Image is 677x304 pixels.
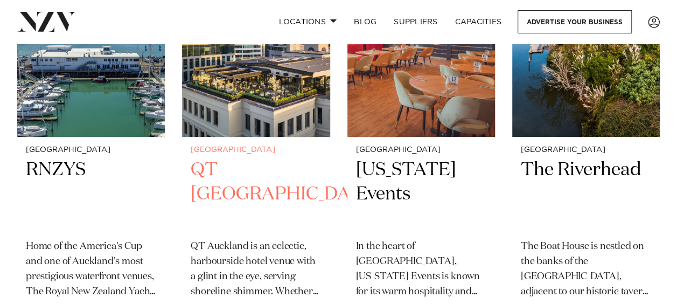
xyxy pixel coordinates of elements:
[356,239,486,300] p: In the heart of [GEOGRAPHIC_DATA], [US_STATE] Events is known for its warm hospitality and commun...
[26,146,156,154] small: [GEOGRAPHIC_DATA]
[26,239,156,300] p: Home of the America's Cup and one of Auckland's most prestigious waterfront venues, The Royal New...
[191,239,321,300] p: QT Auckland is an eclectic, harbourside hotel venue with a glint in the eye, serving shoreline sh...
[446,10,511,33] a: Capacities
[356,146,486,154] small: [GEOGRAPHIC_DATA]
[191,146,321,154] small: [GEOGRAPHIC_DATA]
[521,158,651,231] h2: The Riverhead
[521,146,651,154] small: [GEOGRAPHIC_DATA]
[17,12,76,31] img: nzv-logo.png
[521,239,651,300] p: The Boat House is nestled on the banks of the [GEOGRAPHIC_DATA], adjacent to our historic tavern ...
[191,158,321,231] h2: QT [GEOGRAPHIC_DATA]
[345,10,385,33] a: BLOG
[270,10,345,33] a: Locations
[26,158,156,231] h2: RNZYS
[385,10,446,33] a: SUPPLIERS
[518,10,632,33] a: Advertise your business
[356,158,486,231] h2: [US_STATE] Events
